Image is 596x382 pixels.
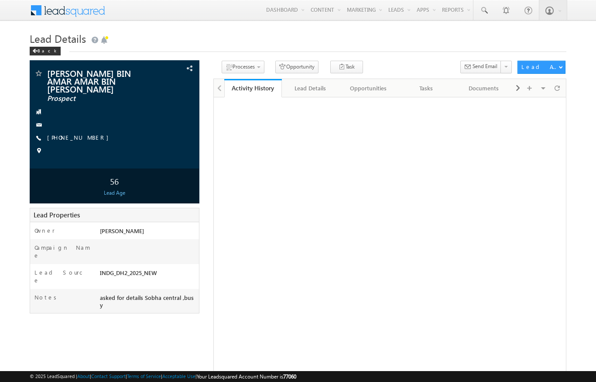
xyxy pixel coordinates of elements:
[222,61,264,73] button: Processes
[30,47,61,55] div: Back
[473,62,497,70] span: Send Email
[224,79,282,97] a: Activity History
[162,373,195,379] a: Acceptable Use
[30,372,296,381] span: © 2025 LeadSquared | | | | |
[404,83,447,93] div: Tasks
[233,63,255,70] span: Processes
[127,373,161,379] a: Terms of Service
[91,373,126,379] a: Contact Support
[32,189,197,197] div: Lead Age
[347,83,390,93] div: Opportunities
[30,46,65,54] a: Back
[100,294,194,309] span: asked for details Sobha central ,busy
[462,83,505,93] div: Documents
[47,134,113,142] span: [PHONE_NUMBER]
[34,210,80,219] span: Lead Properties
[197,373,296,380] span: Your Leadsquared Account Number is
[283,373,296,380] span: 77060
[34,293,60,301] label: Notes
[34,227,55,234] label: Owner
[34,268,91,284] label: Lead Source
[32,173,197,189] div: 56
[340,79,397,97] a: Opportunities
[517,61,565,74] button: Lead Actions
[34,244,91,259] label: Campaign Name
[521,63,558,71] div: Lead Actions
[455,79,513,97] a: Documents
[98,268,199,281] div: INDG_DH2_2025_NEW
[231,84,275,92] div: Activity History
[30,31,86,45] span: Lead Details
[397,79,455,97] a: Tasks
[289,83,332,93] div: Lead Details
[460,61,501,73] button: Send Email
[275,61,319,73] button: Opportunity
[330,61,363,73] button: Task
[100,227,144,234] span: [PERSON_NAME]
[77,373,90,379] a: About
[47,94,152,103] span: Prospect
[282,79,339,97] a: Lead Details
[47,69,152,93] span: [PERSON_NAME] BIN AMAR AMAR BIN [PERSON_NAME]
